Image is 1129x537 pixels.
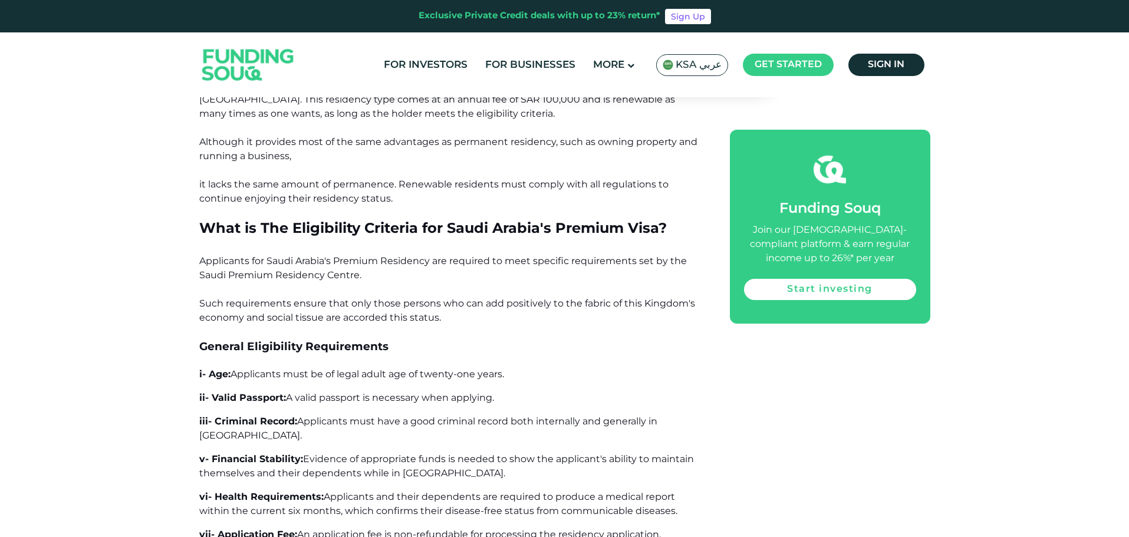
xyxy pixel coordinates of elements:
a: For Businesses [482,55,578,75]
img: SA Flag [663,60,673,70]
span: v- Financial Stability: [199,453,303,464]
span: Sign in [868,60,904,69]
span: Applicants must have a good criminal record both internally and generally in [GEOGRAPHIC_DATA]. [199,416,657,441]
span: Applicants and their dependents are required to produce a medical report within the current six m... [199,491,677,516]
a: Sign Up [665,9,711,24]
span: More [593,60,624,70]
span: iii- Criminal Record: [199,416,297,427]
img: Logo [190,35,306,95]
span: vi- Health Requirements: [199,491,324,502]
span: Renewable Premium Residency is meant for those who want to settle temporarily in [GEOGRAPHIC_DATA... [199,80,675,119]
span: General Eligibility Requirements [199,340,389,353]
a: For Investors [381,55,470,75]
span: Applicants must be of legal adult age of twenty-one years. [231,368,504,380]
span: Evidence of appropriate funds is needed to show the applicant's ability to maintain themselves an... [199,453,694,479]
div: Exclusive Private Credit deals with up to 23% return* [419,9,660,23]
span: Applicants for Saudi Arabia's Premium Residency are required to meet specific requirements set by... [199,255,695,323]
span: KSA عربي [676,58,722,72]
span: A valid passport is necessary when applying. [286,392,494,403]
span: What is The Eligibility Criteria for Saudi Arabia's Premium Visa? [199,219,667,236]
img: fsicon [814,153,846,186]
span: Funding Souq [779,202,881,216]
span: i- Age: [199,368,231,380]
span: ii- Valid Passport: [199,392,286,403]
div: Join our [DEMOGRAPHIC_DATA]-compliant platform & earn regular income up to 26%* per year [744,223,916,266]
span: Get started [755,60,822,69]
span: Although it provides most of the same advantages as permanent residency, such as owning property ... [199,136,697,204]
a: Start investing [744,279,916,300]
a: Sign in [848,54,924,76]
